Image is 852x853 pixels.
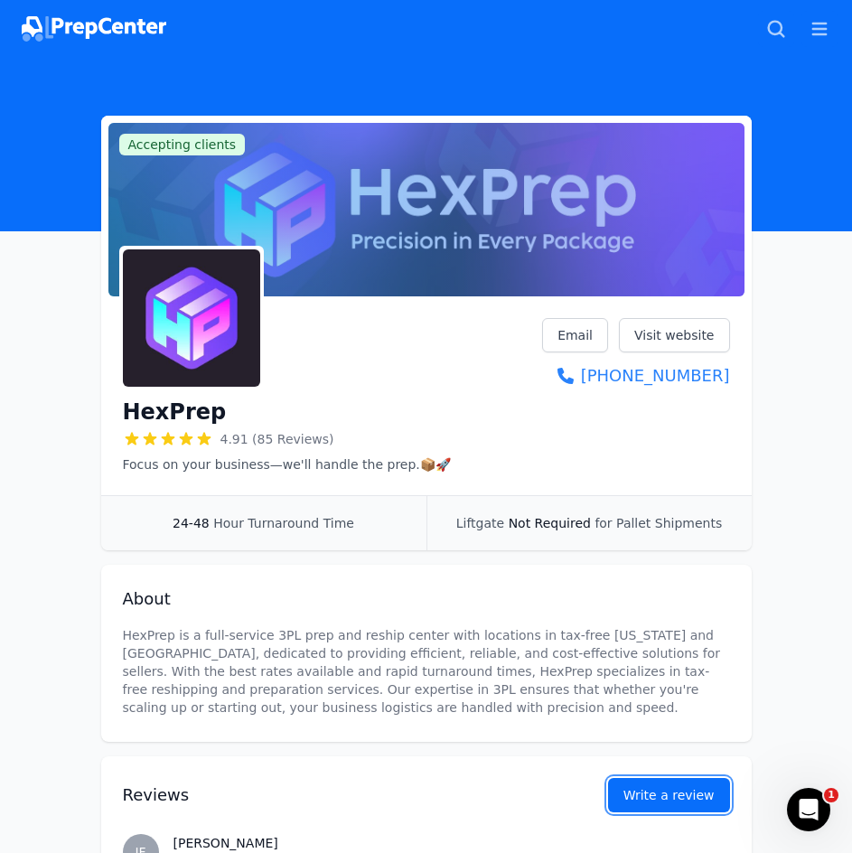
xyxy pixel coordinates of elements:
[173,834,730,852] h3: [PERSON_NAME]
[608,778,730,812] button: Write a review
[123,249,260,387] img: HexPrep
[542,363,729,389] a: [PHONE_NUMBER]
[213,516,354,530] span: Hour Turnaround Time
[123,783,550,808] h2: Reviews
[123,586,730,612] h2: About
[542,318,608,352] a: Email
[123,398,227,426] h1: HexPrep
[456,516,504,530] span: Liftgate
[173,516,210,530] span: 24-48
[220,430,334,448] span: 4.91 (85 Reviews)
[509,516,591,530] span: Not Required
[123,626,730,717] p: HexPrep is a full-service 3PL prep and reship center with locations in tax-free [US_STATE] and [G...
[22,16,166,42] img: PrepCenter
[787,788,830,831] iframe: Intercom live chat
[119,134,246,155] span: Accepting clients
[595,516,722,530] span: for Pallet Shipments
[824,788,838,802] span: 1
[123,455,451,473] p: Focus on your business—we'll handle the prep.📦🚀
[619,318,730,352] a: Visit website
